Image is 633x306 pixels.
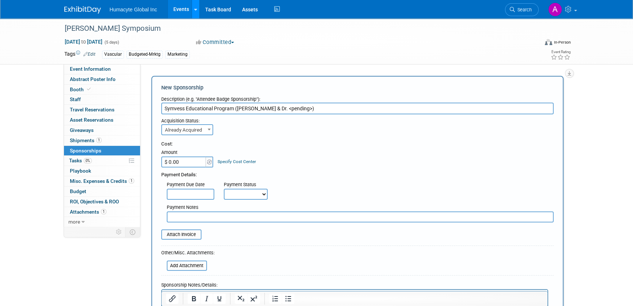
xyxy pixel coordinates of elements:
a: Booth [64,85,140,95]
div: [PERSON_NAME] Symposium [62,22,528,35]
a: more [64,217,140,227]
a: Shipments1 [64,136,140,145]
div: Payment Notes [167,204,554,211]
a: Search [505,3,539,16]
span: 0% [84,158,92,163]
div: Marketing [165,51,190,58]
a: Attachments1 [64,207,140,217]
span: Search [515,7,532,12]
a: Travel Reservations [64,105,140,115]
button: Insert/edit link [166,294,178,304]
div: Event Format [496,38,571,49]
span: Budget [70,188,86,194]
div: In-Person [553,40,570,45]
button: Numbered list [269,294,282,304]
span: 1 [101,209,106,214]
a: Tasks0% [64,156,140,166]
a: Abstract Poster Info [64,74,140,84]
div: Payment Due Date [167,181,213,189]
span: Staff [70,96,81,102]
button: Italic [200,294,213,304]
div: Amount [161,149,214,156]
td: Toggle Event Tabs [125,227,140,237]
div: Description (e.g. "Attendee Badge Sponsorship"): [161,93,554,103]
a: Budget [64,187,140,196]
span: (5 days) [104,40,119,45]
span: Attachments [70,209,106,215]
div: Sponsorship Notes/Details: [161,279,548,289]
button: Superscript [248,294,260,304]
i: Booth reservation complete [87,87,91,91]
span: Abstract Poster Info [70,76,116,82]
button: Subscript [235,294,247,304]
button: Underline [213,294,226,304]
img: Adrian Diazgonsen [548,3,562,16]
a: Event Information [64,64,140,74]
a: Playbook [64,166,140,176]
div: New Sponsorship [161,84,554,92]
span: ROI, Objectives & ROO [70,199,119,204]
span: Already Acquired [162,125,212,135]
button: Bullet list [282,294,294,304]
div: Budgeted-Mrktg [127,51,163,58]
span: Giveaways [70,127,94,133]
span: Event Information [70,66,111,72]
span: Booth [70,86,92,92]
td: Tags [64,50,95,59]
div: Event Rating [550,50,570,54]
img: ExhibitDay [64,6,101,14]
button: Bold [188,294,200,304]
span: Playbook [70,168,91,174]
img: Format-Inperson.png [545,39,552,45]
a: Sponsorships [64,146,140,156]
button: Committed [193,38,237,46]
span: [DATE] [DATE] [64,38,103,45]
div: Acquisition Status: [161,114,218,124]
span: 1 [96,137,102,143]
span: Misc. Expenses & Credits [70,178,134,184]
span: more [68,219,80,225]
span: Travel Reservations [70,107,114,113]
span: Shipments [70,137,102,143]
div: Cost: [161,141,554,148]
span: to [80,39,87,45]
div: Vascular [102,51,124,58]
a: Specify Cost Center [218,159,256,164]
span: Asset Reservations [70,117,113,123]
a: Staff [64,95,140,104]
div: Payment Status [224,181,273,189]
td: Personalize Event Tab Strip [113,227,125,237]
a: ROI, Objectives & ROO [64,197,140,207]
div: Payment Details: [161,167,554,178]
span: Already Acquired [161,124,213,135]
span: Humacyte Global Inc [110,7,157,12]
div: Other/Misc. Attachments: [161,250,215,258]
span: Tasks [69,158,92,163]
a: Edit [83,52,95,57]
span: Sponsorships [70,148,101,154]
a: Giveaways [64,125,140,135]
a: Misc. Expenses & Credits1 [64,176,140,186]
span: 1 [129,178,134,184]
a: Asset Reservations [64,115,140,125]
